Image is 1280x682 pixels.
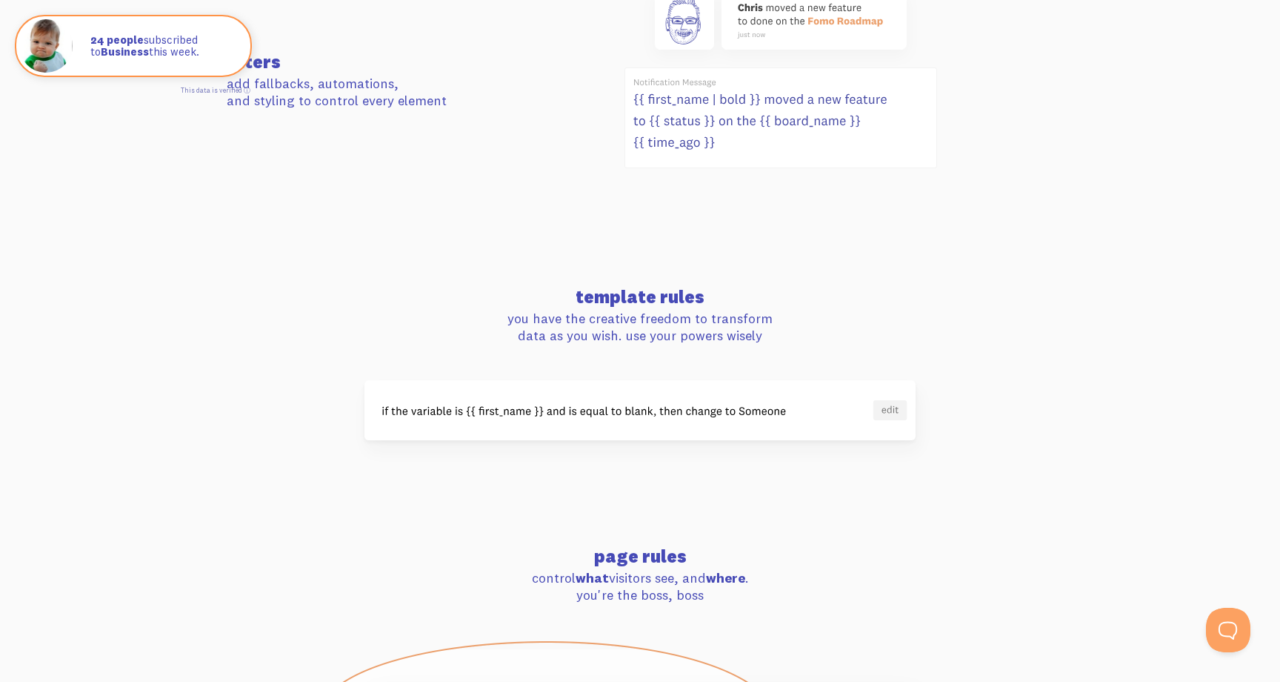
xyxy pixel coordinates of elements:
[706,569,745,586] strong: where
[90,34,236,59] p: subscribed to this week.
[101,44,149,59] strong: Business
[19,19,73,73] img: Fomo
[576,569,609,586] strong: what
[181,86,250,94] a: This data is verified ⓘ
[227,569,1053,604] p: control visitors see, and . you're the boss, boss
[227,310,1053,345] p: you have the creative freedom to transform data as you wish. use your powers wisely
[227,288,1053,305] h3: template rules
[1206,608,1250,652] iframe: Help Scout Beacon - Open
[227,53,490,70] h3: filters
[364,380,916,440] img: template-rules-4e8edb3b167c915cb1aaaf59280f2ab67a7c53d86f64bb54de29b0587e5a560c.svg
[90,33,144,47] strong: 24 people
[227,547,1053,565] h3: page rules
[227,75,490,110] p: add fallbacks, automations, and styling to control every element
